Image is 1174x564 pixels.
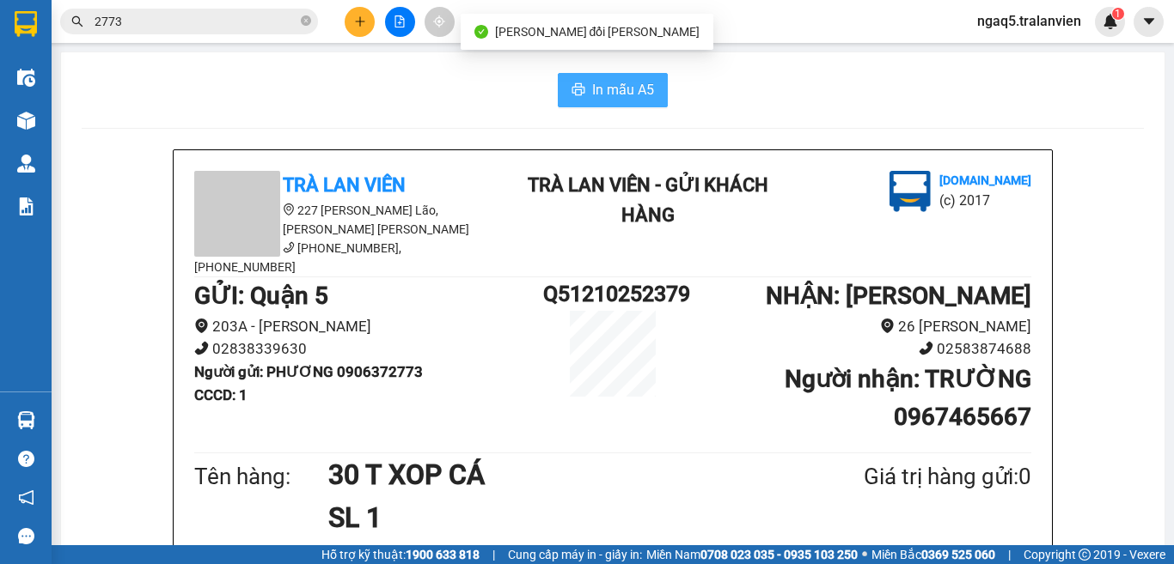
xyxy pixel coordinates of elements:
span: notification [18,489,34,506]
span: check-circle [474,25,488,39]
button: caret-down [1134,7,1164,37]
img: icon-new-feature [1103,14,1118,29]
span: question-circle [18,451,34,467]
strong: 1900 633 818 [406,548,480,561]
b: NHẬN : [PERSON_NAME] [766,282,1031,310]
strong: 0708 023 035 - 0935 103 250 [700,548,858,561]
li: 02838339630 [194,337,543,361]
span: close-circle [301,15,311,26]
span: 1 [1115,8,1121,20]
span: search [71,15,83,27]
h1: Q51210252379 [543,277,682,311]
span: aim [433,15,445,27]
span: Miền Bắc [871,545,995,564]
b: Người nhận : TRƯỜNG 0967465667 [785,365,1031,431]
li: [PHONE_NUMBER], [PHONE_NUMBER] [194,239,504,276]
b: Trà Lan Viên [283,174,406,196]
h1: 30 T XOP CÁ [328,453,780,496]
span: ⚪️ [862,551,867,558]
span: | [1008,545,1011,564]
li: 02583874688 [682,337,1031,361]
span: phone [283,241,295,253]
span: ngaq5.tralanvien [963,10,1095,32]
span: phone [919,341,933,355]
b: Người gửi : PHƯƠNG 0906372773 [194,363,423,380]
img: warehouse-icon [17,155,35,173]
span: In mẫu A5 [592,79,654,100]
button: file-add [385,7,415,37]
div: Giá trị hàng gửi: 0 [780,459,1031,494]
span: [PERSON_NAME] đổi [PERSON_NAME] [495,25,700,39]
li: (c) 2017 [939,190,1031,211]
strong: 0369 525 060 [921,548,995,561]
span: Hỗ trợ kỹ thuật: [321,545,480,564]
span: | [492,545,495,564]
span: message [18,528,34,544]
span: close-circle [301,14,311,30]
button: aim [425,7,455,37]
b: Trà Lan Viên - Gửi khách hàng [528,174,768,226]
span: plus [354,15,366,27]
img: warehouse-icon [17,69,35,87]
span: file-add [394,15,406,27]
img: warehouse-icon [17,112,35,130]
sup: 1 [1112,8,1124,20]
b: CCCD : 1 [194,386,248,403]
span: copyright [1079,549,1091,561]
b: [DOMAIN_NAME] [939,173,1031,187]
li: 227 [PERSON_NAME] Lão, [PERSON_NAME] [PERSON_NAME] [194,201,504,239]
span: Miền Nam [646,545,858,564]
span: phone [194,341,209,355]
img: logo.jpg [890,171,931,212]
img: warehouse-icon [17,411,35,429]
b: GỬI : Quận 5 [194,282,328,310]
li: 26 [PERSON_NAME] [682,315,1031,338]
img: solution-icon [17,197,35,215]
button: printerIn mẫu A5 [558,73,668,107]
button: plus [345,7,375,37]
input: Tìm tên, số ĐT hoặc mã đơn [95,12,297,31]
span: caret-down [1141,14,1157,29]
span: Cung cấp máy in - giấy in: [508,545,642,564]
span: printer [572,82,585,99]
h1: SL 1 [328,496,780,539]
li: 203A - [PERSON_NAME] [194,315,543,338]
div: Tên hàng: [194,459,328,494]
span: environment [194,318,209,333]
span: environment [880,318,895,333]
img: logo-vxr [15,11,37,37]
span: environment [283,203,295,215]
